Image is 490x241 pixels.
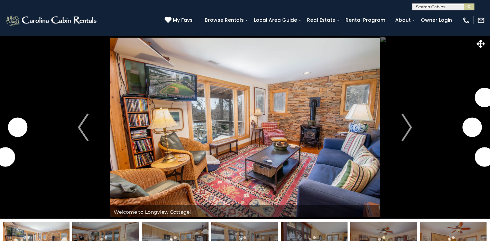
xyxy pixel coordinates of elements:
a: About [392,15,414,26]
span: My Favs [173,17,193,24]
img: arrow [78,114,88,141]
img: mail-regular-white.png [477,17,485,24]
button: Previous [56,36,110,219]
a: Owner Login [417,15,455,26]
a: My Favs [165,17,194,24]
a: Real Estate [304,15,339,26]
img: phone-regular-white.png [462,17,470,24]
button: Next [380,36,434,219]
div: Welcome to Longview Cottage! [110,205,380,219]
a: Local Area Guide [250,15,301,26]
a: Browse Rentals [201,15,247,26]
a: Rental Program [342,15,389,26]
img: White-1-2.png [5,13,99,27]
img: arrow [401,114,412,141]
